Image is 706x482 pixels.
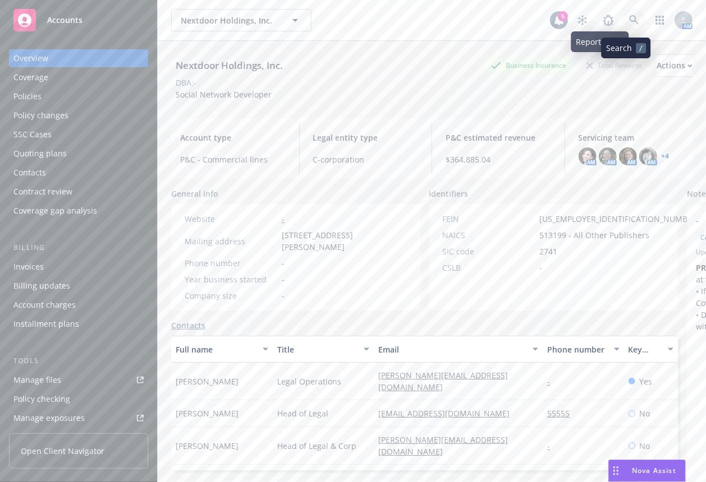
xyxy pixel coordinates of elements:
[9,145,148,163] a: Quoting plans
[629,344,661,355] div: Key contact
[13,183,72,201] div: Contract review
[657,55,693,76] div: Actions
[547,344,607,355] div: Phone number
[277,440,356,452] span: Head of Legal & Corp
[185,213,277,225] div: Website
[9,126,148,143] a: SSC Cases
[429,188,469,200] span: Identifiers
[378,370,508,392] a: [PERSON_NAME][EMAIL_ADDRESS][DOMAIN_NAME]
[378,344,526,355] div: Email
[540,245,558,257] span: 2741
[171,319,205,331] a: Contacts
[13,277,70,295] div: Billing updates
[599,147,617,165] img: photo
[632,466,676,475] span: Nova Assist
[619,147,637,165] img: photo
[176,89,272,100] span: Social Network Developer
[13,68,48,86] div: Coverage
[9,242,148,253] div: Billing
[9,390,148,408] a: Policy checking
[540,262,543,274] span: -
[13,258,44,276] div: Invoices
[21,445,104,457] span: Open Client Navigator
[176,344,256,355] div: Full name
[609,460,623,481] div: Drag to move
[9,315,148,333] a: Installment plans
[313,132,419,143] span: Legal entity type
[185,274,277,285] div: Year business started
[485,58,572,72] div: Business Insurance
[13,145,67,163] div: Quoting plans
[540,229,650,241] span: 513199 - All Other Publishers
[657,54,693,77] button: Actions
[180,132,286,143] span: Account type
[273,336,374,363] button: Title
[547,441,559,451] a: -
[180,154,286,165] span: P&C - Commercial lines
[9,355,148,367] div: Tools
[540,213,700,225] span: [US_EMPLOYER_IDENTIFICATION_NUMBER]
[9,49,148,67] a: Overview
[13,87,42,105] div: Policies
[649,9,671,31] a: Switch app
[176,376,239,387] span: [PERSON_NAME]
[378,434,508,457] a: [PERSON_NAME][EMAIL_ADDRESS][DOMAIN_NAME]
[171,336,273,363] button: Full name
[446,132,551,143] span: P&C estimated revenue
[13,164,46,182] div: Contacts
[9,277,148,295] a: Billing updates
[282,257,285,269] span: -
[547,408,579,419] a: 55555
[277,407,328,419] span: Head of Legal
[446,154,551,165] span: $364,885.04
[374,336,543,363] button: Email
[662,153,670,160] a: +4
[185,290,277,302] div: Company size
[13,126,52,143] div: SSC Cases
[13,296,76,314] div: Account charges
[47,16,82,25] span: Accounts
[185,257,277,269] div: Phone number
[9,164,148,182] a: Contacts
[581,58,648,72] div: Total Rewards
[9,68,148,86] a: Coverage
[623,9,645,31] a: Search
[443,229,535,241] div: NAICS
[624,336,678,363] button: Key contact
[558,11,568,21] div: 5
[282,229,407,253] span: [STREET_ADDRESS][PERSON_NAME]
[608,460,686,482] button: Nova Assist
[640,440,650,452] span: No
[176,77,196,89] div: DBA: -
[13,315,79,333] div: Installment plans
[579,147,597,165] img: photo
[9,183,148,201] a: Contract review
[277,376,341,387] span: Legal Operations
[9,4,148,36] a: Accounts
[9,409,148,427] a: Manage exposures
[181,15,278,26] span: Nextdoor Holdings, Inc.
[185,235,277,247] div: Mailing address
[9,202,148,220] a: Coverage gap analysis
[282,274,285,285] span: -
[176,440,239,452] span: [PERSON_NAME]
[543,336,624,363] button: Phone number
[571,9,594,31] a: Stop snowing
[443,262,535,274] div: CSLB
[443,245,535,257] div: SIC code
[640,407,650,419] span: No
[9,371,148,389] a: Manage files
[13,409,85,427] div: Manage exposures
[277,344,357,355] div: Title
[13,49,48,67] div: Overview
[171,188,218,200] span: General info
[9,106,148,124] a: Policy changes
[597,9,620,31] a: Report a Bug
[640,376,653,387] span: Yes
[313,154,419,165] span: C-corporation
[171,58,287,73] div: Nextdoor Holdings, Inc.
[9,296,148,314] a: Account charges
[13,371,61,389] div: Manage files
[579,132,684,143] span: Servicing team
